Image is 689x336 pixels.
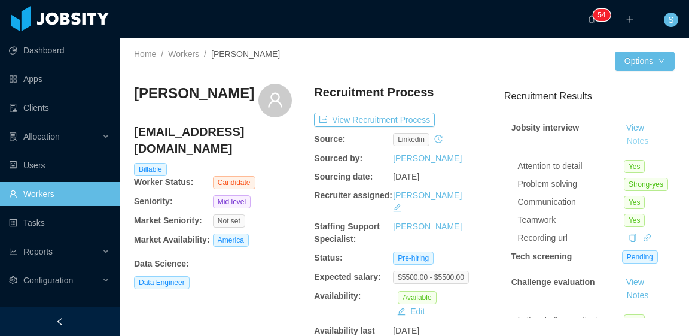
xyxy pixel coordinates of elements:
span: Strong-yes [624,178,668,191]
a: icon: appstoreApps [9,67,110,91]
div: Recording url [518,232,624,244]
span: America [213,234,249,247]
a: [PERSON_NAME] [393,153,462,163]
b: Sourced by: [314,153,362,163]
button: icon: editEdit [392,304,429,319]
b: Market Seniority: [134,216,202,225]
button: Notes [622,289,654,303]
span: / [204,49,206,59]
i: icon: setting [9,276,17,284]
button: Optionsicon: down [615,52,675,71]
p: 4 [602,9,606,21]
div: Teamwork [518,214,624,226]
span: Not set [213,214,245,228]
sup: 54 [593,9,610,21]
a: Workers [168,49,199,59]
span: Candidate [213,176,255,189]
span: Reports [23,247,53,256]
b: Status: [314,253,342,262]
strong: Tech screening [511,252,572,261]
b: Availability: [314,291,361,301]
span: / [161,49,163,59]
span: Pending [622,250,658,264]
a: View [622,123,648,132]
span: $5500.00 - $5500.00 [393,271,469,284]
b: Expected salary: [314,272,380,281]
i: icon: line-chart [9,247,17,256]
b: Market Availability: [134,235,210,244]
span: Configuration [23,276,73,285]
span: Mid level [213,195,251,208]
b: Staffing Support Specialist: [314,222,380,244]
span: Yes [624,196,645,209]
h4: Recruitment Process [314,84,434,101]
span: Pre-hiring [393,252,434,265]
a: icon: pie-chartDashboard [9,38,110,62]
i: icon: solution [9,132,17,141]
span: [PERSON_NAME] [211,49,280,59]
strong: Jobsity interview [511,123,580,132]
b: Seniority: [134,196,173,206]
strong: Challenge evaluation [511,277,595,287]
i: icon: history [434,135,443,143]
b: Sourcing date: [314,172,373,181]
i: icon: plus [626,15,634,23]
a: icon: profileTasks [9,211,110,235]
b: Source: [314,134,345,144]
h3: [PERSON_NAME] [134,84,254,103]
b: Data Science : [134,259,189,268]
a: icon: robotUsers [9,153,110,177]
span: Allocation [23,132,60,141]
a: [PERSON_NAME] [393,222,462,231]
span: Yes [624,214,645,227]
a: icon: userWorkers [9,182,110,206]
span: Billable [134,163,167,176]
h4: [EMAIL_ADDRESS][DOMAIN_NAME] [134,123,292,157]
div: Copy [629,232,637,244]
span: Yes [624,160,645,173]
b: Recruiter assigned: [314,190,392,200]
button: Notes [622,134,654,149]
i: icon: edit [393,204,401,212]
a: [PERSON_NAME] [393,190,462,200]
b: Worker Status: [134,177,193,187]
a: icon: link [643,233,651,243]
span: linkedin [393,133,429,146]
i: icon: bell [587,15,596,23]
div: Problem solving [518,178,624,190]
button: icon: exportView Recruitment Process [314,113,435,127]
div: Attention to detail [518,160,624,172]
span: S [668,13,673,27]
h3: Recruitment Results [504,89,675,104]
span: [DATE] [393,172,419,181]
a: View [622,277,648,287]
div: Communication [518,196,624,208]
i: icon: copy [629,234,637,242]
span: [DATE] [393,326,419,335]
span: Yes [624,314,645,328]
a: icon: auditClients [9,96,110,120]
i: icon: user [267,92,283,108]
a: icon: exportView Recruitment Process [314,115,435,125]
p: 5 [597,9,602,21]
a: Home [134,49,156,59]
span: Data Engineer [134,276,190,289]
